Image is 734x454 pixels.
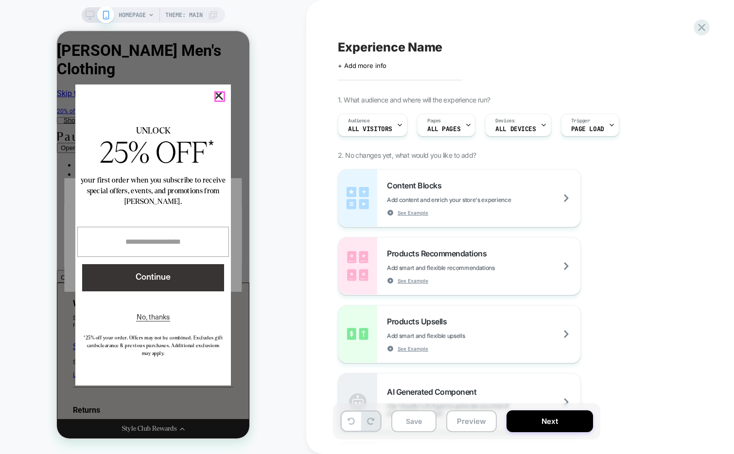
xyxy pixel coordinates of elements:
span: Audience [348,118,370,124]
span: may apply. [85,319,108,325]
span: All Visitors [348,126,392,133]
span: *25% off your order. Offers may not be combined. Excludes gift [27,304,166,309]
span: cards [30,312,42,317]
button: No, thanks [79,283,113,290]
span: ALL DEVICES [495,126,536,133]
span: 25% OFF [43,107,150,138]
span: See Example [398,345,428,352]
span: Page Load [571,126,604,133]
span: Content Blocks [387,181,446,190]
span: Products Upsells [387,317,452,326]
button: Next [507,410,593,432]
span: Trigger [571,118,590,124]
span: See Example [398,209,428,216]
span: clearance & previous purchases. Additional exclusions [41,312,163,317]
span: Products Recommendations [387,249,491,258]
span: HOMEPAGE [119,7,146,23]
span: Theme: MAIN [165,7,203,23]
span: Experience Name [338,40,442,54]
span: ALL PAGES [427,126,460,133]
span: Add smart and flexible recommendations [387,264,543,271]
span: your first order when you subscribe to receive [24,145,169,153]
span: See Example [398,277,428,284]
span: 1. What audience and where will the experience run? [338,96,490,104]
span: [PERSON_NAME]. [68,167,125,174]
button: × [157,60,166,69]
span: special offers, events, and promotions from [30,156,163,164]
span: Pages [427,118,441,124]
span: + Add more info [338,62,386,69]
button: Preview [446,410,497,432]
span: Add content and enrich your store's experience [387,196,559,203]
span: Add smart and flexible upsells [387,332,513,339]
button: Continue [25,233,167,260]
span: UNLOCK [79,95,114,104]
span: Devices [495,118,514,124]
span: Use Visually's AI Agent to generate any kind of component you need [387,403,580,417]
span: AI Generated Component [387,387,481,397]
button: Save [391,410,437,432]
span: 2. No changes yet, what would you like to add? [338,151,476,159]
